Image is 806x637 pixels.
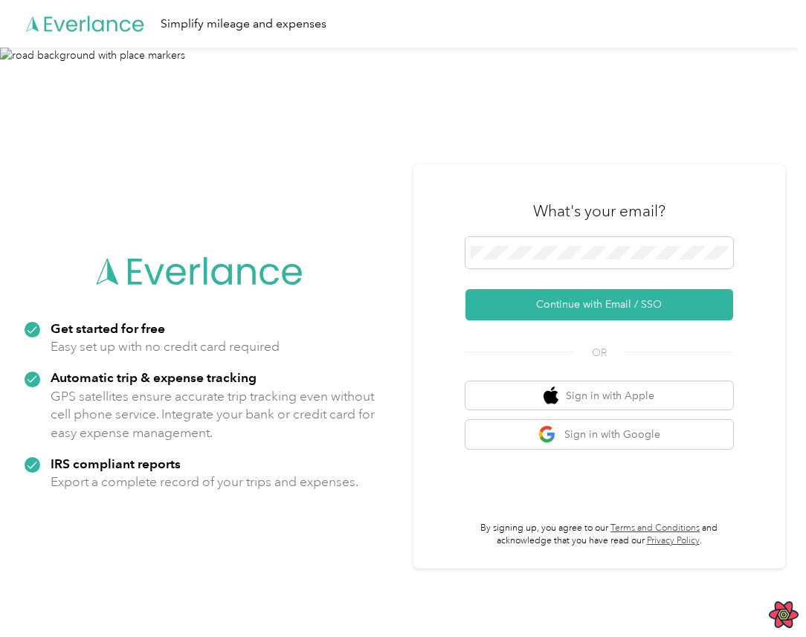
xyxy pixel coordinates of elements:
button: google logoSign in with Google [465,420,733,449]
p: By signing up, you agree to our and acknowledge that you have read our . [465,522,733,548]
span: OR [573,345,625,360]
p: GPS satellites ensure accurate trip tracking even without cell phone service. Integrate your bank... [51,387,375,442]
strong: Get started for free [51,320,165,336]
iframe: Everlance-gr Chat Button Frame [723,554,806,637]
button: apple logoSign in with Apple [465,381,733,410]
button: Open React Query Devtools [769,600,799,630]
img: apple logo [544,387,558,405]
strong: Automatic trip & expense tracking [51,369,257,385]
div: Simplify mileage and expenses [161,15,326,33]
p: Easy set up with no credit card required [51,337,280,356]
a: Privacy Policy [647,535,700,546]
h3: What's your email? [533,201,665,222]
strong: IRS compliant reports [51,456,181,471]
button: Continue with Email / SSO [465,289,733,320]
img: google logo [538,425,557,444]
a: Terms and Conditions [610,523,700,534]
p: Export a complete record of your trips and expenses. [51,473,358,491]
